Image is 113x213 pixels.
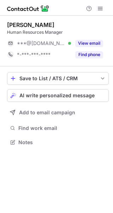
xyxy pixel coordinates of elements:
button: AI write personalized message [7,89,109,102]
button: Reveal Button [75,40,103,47]
span: Add to email campaign [19,110,75,115]
span: AI write personalized message [19,93,95,98]
span: ***@[DOMAIN_NAME] [17,40,66,47]
div: [PERSON_NAME] [7,21,54,28]
button: Reveal Button [75,51,103,58]
div: Save to List / ATS / CRM [19,76,96,81]
span: Notes [18,139,106,146]
button: Add to email campaign [7,106,109,119]
img: ContactOut v5.3.10 [7,4,49,13]
button: Find work email [7,123,109,133]
button: Notes [7,137,109,147]
div: Human Resources Manager [7,29,109,35]
button: save-profile-one-click [7,72,109,85]
span: Find work email [18,125,106,131]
